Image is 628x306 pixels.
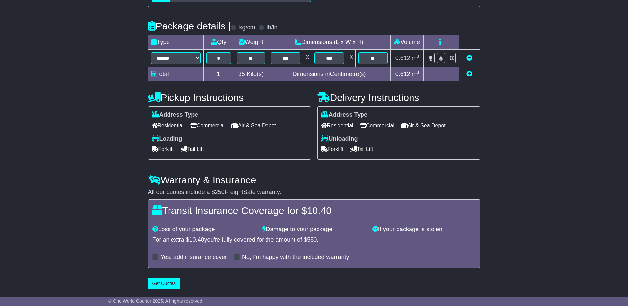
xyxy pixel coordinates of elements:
[148,67,203,81] td: Total
[148,21,231,31] h4: Package details |
[148,189,480,196] div: All our quotes include a $ FreightSafe warranty.
[268,67,391,81] td: Dimensions in Centimetre(s)
[350,144,373,154] span: Tail Lift
[152,236,476,244] div: For an extra $ you're fully covered for the amount of $ .
[152,144,174,154] span: Forklift
[149,226,259,233] div: Loss of your package
[317,92,480,103] h4: Delivery Instructions
[148,175,480,185] h4: Warranty & Insurance
[321,111,368,119] label: Address Type
[152,120,184,130] span: Residential
[152,135,182,143] label: Loading
[466,55,472,61] a: Remove this item
[395,55,410,61] span: 0.612
[466,71,472,77] a: Add new item
[234,67,268,81] td: Kilo(s)
[152,111,198,119] label: Address Type
[412,71,419,77] span: m
[321,135,358,143] label: Unloading
[412,55,419,61] span: m
[417,70,419,75] sup: 3
[190,120,225,130] span: Commercial
[259,226,369,233] div: Damage to your package
[307,205,332,216] span: 10.40
[189,236,204,243] span: 10.40
[303,50,312,67] td: x
[360,120,394,130] span: Commercial
[321,144,344,154] span: Forklift
[321,120,353,130] span: Residential
[108,298,204,304] span: © One World Courier 2025. All rights reserved.
[238,71,245,77] span: 35
[307,236,317,243] span: 550
[266,24,277,31] label: lb/in
[152,205,476,216] h4: Transit Insurance Coverage for $
[401,120,446,130] span: Air & Sea Depot
[148,92,311,103] h4: Pickup Instructions
[239,24,255,31] label: kg/cm
[181,144,204,154] span: Tail Lift
[234,35,268,50] td: Weight
[391,35,424,50] td: Volume
[148,278,180,289] button: Get Quotes
[369,226,479,233] div: If your package is stolen
[215,189,225,195] span: 250
[203,67,234,81] td: 1
[417,54,419,59] sup: 3
[148,35,203,50] td: Type
[231,120,276,130] span: Air & Sea Depot
[268,35,391,50] td: Dimensions (L x W x H)
[161,254,227,261] label: Yes, add insurance cover
[242,254,349,261] label: No, I'm happy with the included warranty
[347,50,356,67] td: x
[203,35,234,50] td: Qty
[395,71,410,77] span: 0.612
